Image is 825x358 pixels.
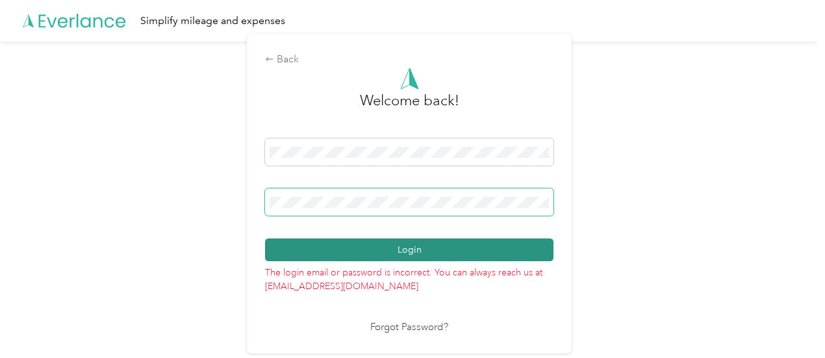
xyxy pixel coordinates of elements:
p: The login email or password is incorrect. You can always reach us at [EMAIL_ADDRESS][DOMAIN_NAME] [265,261,553,293]
div: Simplify mileage and expenses [140,13,285,29]
div: Back [265,52,553,68]
button: Login [265,238,553,261]
a: Forgot Password? [370,320,448,335]
h3: greeting [360,90,459,125]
